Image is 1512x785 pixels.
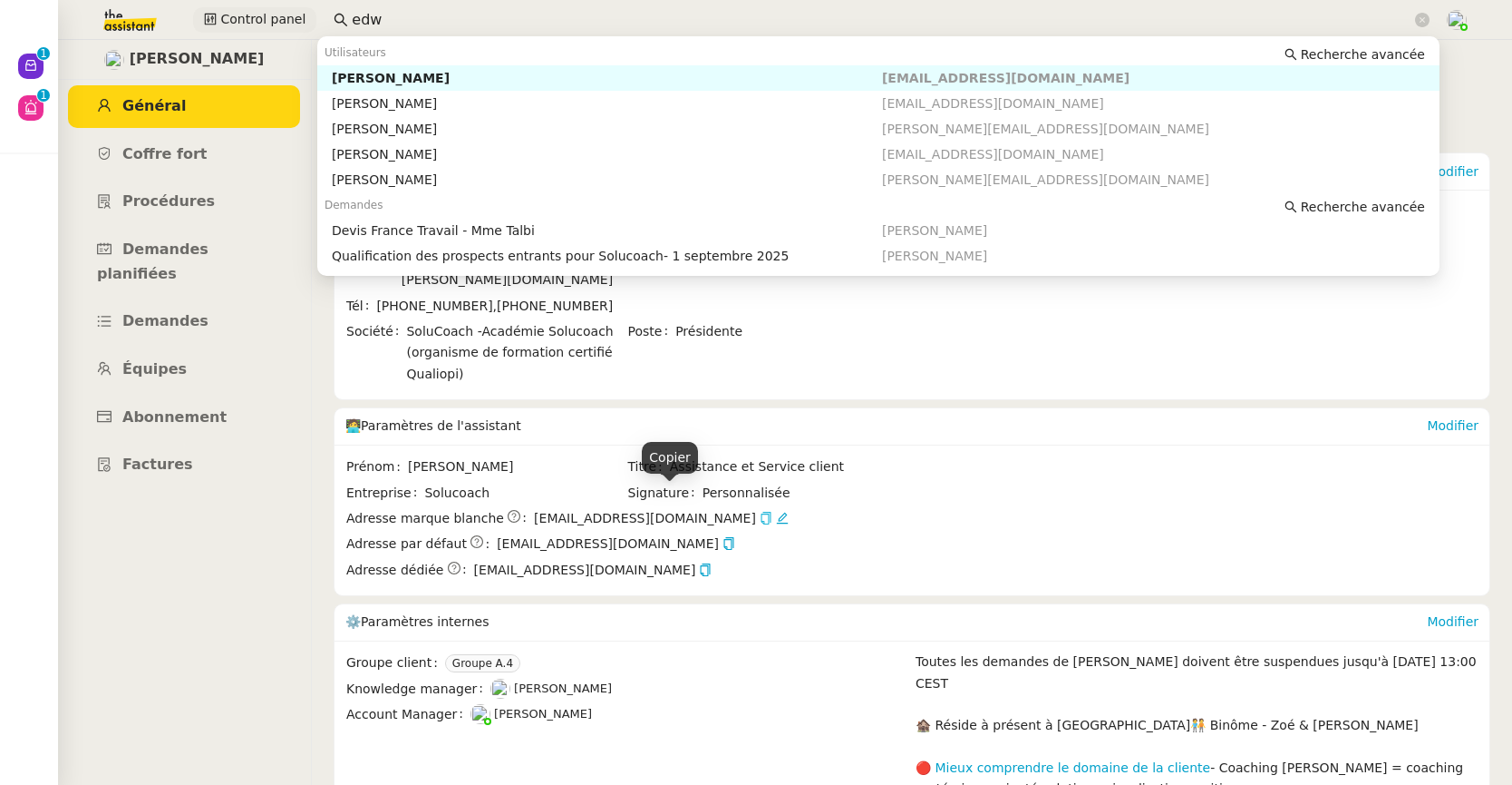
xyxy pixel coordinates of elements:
[345,604,1427,641] div: ⚙️
[675,321,907,342] span: Présidente
[408,456,625,477] span: [PERSON_NAME]
[346,653,445,673] span: Groupe client
[882,147,1104,162] span: [EMAIL_ADDRESS][DOMAIN_NAME]
[346,296,376,317] span: Tél
[346,456,408,477] span: Prénom
[1427,164,1478,179] a: Modifier
[1427,418,1478,433] a: Modifier
[346,483,424,504] span: Entreprise
[332,95,882,112] div: [PERSON_NAME]
[220,9,305,30] span: Control panel
[346,321,406,385] span: Société
[882,172,1209,187] span: [PERSON_NAME][EMAIL_ADDRESS][DOMAIN_NAME]
[445,654,520,672] nz-tag: Groupe A.4
[332,172,882,188] div: [PERSON_NAME]
[703,483,790,504] span: Personnalisée
[332,146,882,162] div: [PERSON_NAME]
[406,321,625,385] span: SoluCoach -Académie Solucoach (organisme de formation certifié Qualiopi)
[346,679,490,700] span: Knowledge manager
[122,456,193,473] span: Factures
[325,199,383,211] span: Demandes
[122,192,215,210] span: Procédures
[130,47,265,72] span: [PERSON_NAME]
[122,408,227,426] span: Abonnement
[346,534,467,554] span: Adresse par défaut
[470,704,490,724] img: users%2FNTfmycKsCFdqp6LX6USf2FmuPJo2%2Favatar%2Fprofile-pic%20(1).png
[514,682,612,695] span: [PERSON_NAME]
[346,560,443,581] span: Adresse dédiée
[352,8,1411,33] input: Rechercher
[122,360,187,378] span: Équipes
[1427,614,1478,629] a: Modifier
[361,418,521,433] span: Paramètres de l'assistant
[916,715,1478,736] div: 🏚️ Réside à présent à [GEOGRAPHIC_DATA]🧑‍🤝‍🧑 Binôme - Zoé & [PERSON_NAME]
[40,89,47,105] p: 1
[332,121,882,137] div: [PERSON_NAME]
[346,704,470,725] span: Account Manager
[68,133,300,176] a: Coffre fort
[37,47,50,60] nz-badge-sup: 1
[628,483,703,504] span: Signature
[376,299,497,313] span: [PHONE_NUMBER],
[424,483,625,504] span: Solucoach
[1447,10,1467,30] img: users%2FNTfmycKsCFdqp6LX6USf2FmuPJo2%2Favatar%2Fprofile-pic%20(1).png
[628,456,670,477] span: Titre
[882,249,987,263] span: [PERSON_NAME]
[345,408,1427,445] div: 🧑‍💻
[37,89,50,102] nz-badge-sup: 1
[97,240,208,282] span: Demandes planifiées
[332,248,882,264] div: Qualification des prospects entrants pour Solucoach- 1 septembre 2025
[122,312,208,329] span: Demandes
[68,181,300,223] a: Procédures
[332,222,882,239] div: Devis France Travail - Mme Talbi
[68,229,300,295] a: Demandes planifiées
[882,122,1209,136] span: [PERSON_NAME][EMAIL_ADDRESS][DOMAIN_NAME]
[68,85,300,128] a: Général
[882,71,1129,85] span: [EMAIL_ADDRESS][DOMAIN_NAME]
[1301,45,1425,64] span: Recherche avancée
[1301,198,1425,216] span: Recherche avancée
[122,97,186,114] span: Général
[882,96,1104,111] span: [EMAIL_ADDRESS][DOMAIN_NAME]
[346,508,504,529] span: Adresse marque blanche
[916,201,1478,388] div: Je suis formatrice, mentor et coach professionnelle.
[628,321,676,342] span: Poste
[497,534,735,554] span: [EMAIL_ADDRESS][DOMAIN_NAME]
[882,223,987,238] span: [PERSON_NAME]
[490,679,510,699] img: users%2FyQfMwtYgTqhRP2YHWHmG2s2LYaD3%2Favatar%2Fprofile-pic.png
[104,50,124,70] img: users%2FvXkuctLX0wUbD4cA8OSk7KI5fra2%2Favatar%2F858bcb8a-9efe-43bf-b7a6-dc9f739d6e70
[68,397,300,439] a: Abonnement
[193,7,316,33] button: Control panel
[68,300,300,343] a: Demandes
[497,299,613,313] span: [PHONE_NUMBER]
[916,760,1210,775] a: 🔴 Mieux comprendre le domaine de la cliente
[494,707,592,721] span: [PERSON_NAME]
[474,560,712,581] span: [EMAIL_ADDRESS][DOMAIN_NAME]
[534,508,756,529] span: [EMAIL_ADDRESS][DOMAIN_NAME]
[40,47,47,64] p: 1
[916,652,1478,694] div: Toutes les demandes de [PERSON_NAME] doivent être suspendues jusqu'à [DATE] 13:00 CEST
[325,46,386,59] span: Utilisateurs
[122,145,208,162] span: Coffre fort
[332,70,882,86] div: [PERSON_NAME]
[642,442,698,474] div: Copier
[68,348,300,391] a: Équipes
[670,456,907,477] span: Assistance et Service client
[361,614,489,629] span: Paramètres internes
